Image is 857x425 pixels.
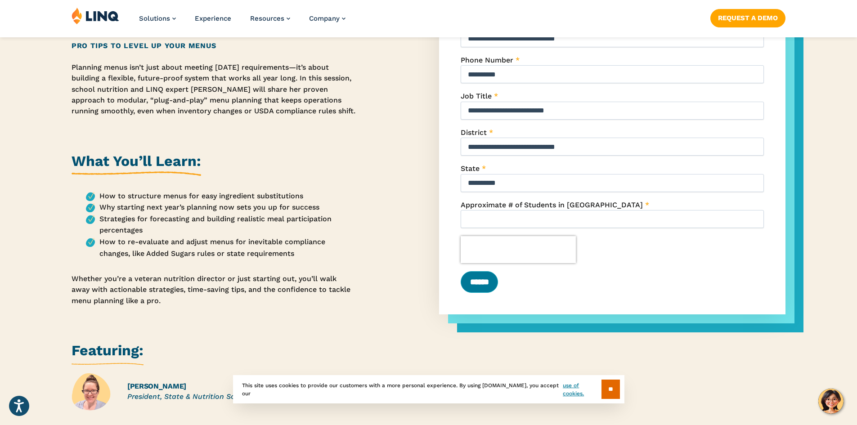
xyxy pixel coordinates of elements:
h2: What You’ll Learn: [72,151,201,176]
p: Planning menus isn’t just about meeting [DATE] requirements—it’s about building a flexible, futur... [72,62,357,117]
div: This site uses cookies to provide our customers with a more personal experience. By using [DOMAIN... [233,375,624,403]
a: Request a Demo [710,9,785,27]
img: LINQ | K‑12 Software [72,7,119,24]
span: Solutions [139,14,170,22]
p: Whether you’re a veteran nutrition director or just starting out, you’ll walk away with actionabl... [72,273,357,306]
li: Why starting next year’s planning now sets you up for success [86,201,357,213]
li: How to re-evaluate and adjust menus for inevitable compliance changes, like Added Sugars rules or... [86,236,357,259]
a: Solutions [139,14,176,22]
h2: Featuring: [72,340,144,365]
h4: [PERSON_NAME] [127,381,357,392]
span: Company [309,14,340,22]
iframe: reCAPTCHA [461,236,576,263]
nav: Primary Navigation [139,7,345,37]
nav: Button Navigation [710,7,785,27]
span: Phone Number [461,56,513,64]
button: Hello, have a question? Let’s chat. [818,389,844,414]
span: Job Title [461,92,492,100]
span: Resources [250,14,284,22]
li: How to structure menus for easy ingredient substitutions [86,190,357,202]
a: use of cookies. [563,381,601,398]
li: Strategies for forecasting and building realistic meal participation percentages [86,213,357,236]
h2: Pro Tips to Level Up Your Menus [72,40,357,51]
a: Resources [250,14,290,22]
a: Company [309,14,345,22]
span: Approximate # of Students in [GEOGRAPHIC_DATA] [461,201,643,209]
span: State [461,164,480,173]
a: Experience [195,14,231,22]
span: District [461,128,487,137]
